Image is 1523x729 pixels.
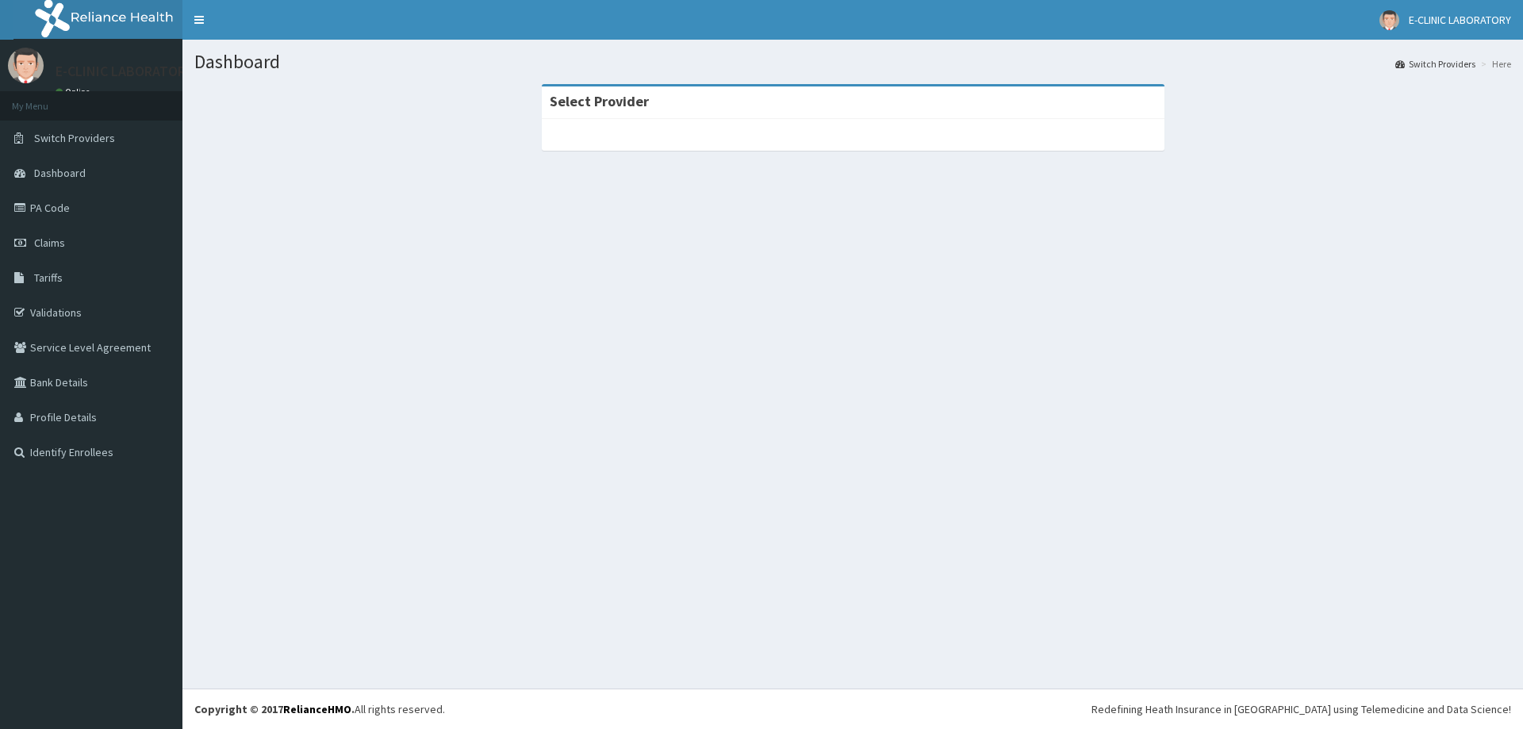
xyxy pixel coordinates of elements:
[1379,10,1399,30] img: User Image
[34,270,63,285] span: Tariffs
[34,166,86,180] span: Dashboard
[8,48,44,83] img: User Image
[182,689,1523,729] footer: All rights reserved.
[34,236,65,250] span: Claims
[194,52,1511,72] h1: Dashboard
[34,131,115,145] span: Switch Providers
[1477,57,1511,71] li: Here
[283,702,351,716] a: RelianceHMO
[1395,57,1475,71] a: Switch Providers
[550,92,649,110] strong: Select Provider
[56,64,193,79] p: E-CLINIC LABORATORY
[194,702,355,716] strong: Copyright © 2017 .
[1409,13,1511,27] span: E-CLINIC LABORATORY
[1091,701,1511,717] div: Redefining Heath Insurance in [GEOGRAPHIC_DATA] using Telemedicine and Data Science!
[56,86,94,98] a: Online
